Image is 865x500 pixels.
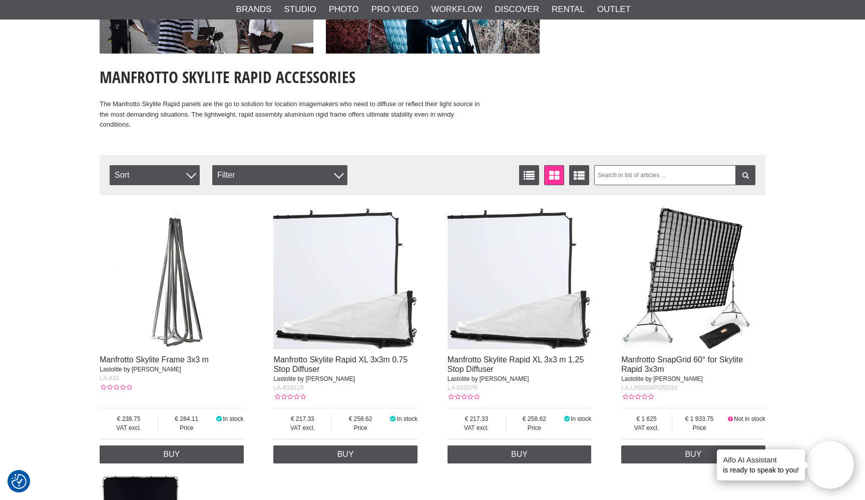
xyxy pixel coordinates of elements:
span: 238.75 [100,414,158,423]
span: VAT excl. [100,423,158,432]
i: In stock [563,415,571,422]
span: Price [332,423,388,432]
a: Manfrotto SnapGrid 60° for Skylite Rapid 3x3m [621,355,743,373]
span: 1 625 [621,414,672,423]
a: Extended list [569,165,589,185]
a: Manfrotto Skylite Rapid XL 3x3m 0.75 Stop Diffuser [273,355,407,373]
span: Price [672,423,726,432]
img: Manfrotto SnapGrid 60° for Skylite Rapid 3x3m [621,205,765,349]
a: Studio [284,3,316,16]
span: In stock [223,415,243,422]
h1: Manfrotto Skylite Rapid Accessories [100,66,484,88]
input: Search in list of articles ... [594,165,756,185]
i: Not in stock [726,415,734,422]
span: LA-LR60SNPGRD33 [621,384,677,391]
img: Manfrotto Skylite Rapid XL 3x3m 0.75 Stop Diffuser [273,205,417,349]
a: Workflow [431,3,482,16]
a: Outlet [597,3,631,16]
span: Price [158,423,215,432]
span: 258.62 [332,414,388,423]
a: Brands [236,3,272,16]
a: Discover [495,3,539,16]
i: In stock [389,415,397,422]
h4: Aifo AI Assistant [723,454,799,465]
p: The Manfrotto Skylite Rapid panels are the go to solution for location imagemakers who need to di... [100,99,484,130]
span: LA-83301R [273,384,304,391]
a: Pro Video [371,3,418,16]
a: Buy [273,445,417,463]
div: Customer rating: 0 [273,392,305,401]
span: Sort [110,165,200,185]
a: Rental [552,3,585,16]
a: Window [544,165,564,185]
span: In stock [571,415,591,422]
img: Manfrotto Skylite Rapid XL 3x3 m 1.25 Stop Diffuser [448,205,592,349]
span: 284.11 [158,414,215,423]
img: Manfrotto Skylite Frame 3x3 m [100,205,244,349]
a: Manfrotto Skylite Frame 3x3 m [100,355,209,364]
div: Customer rating: 0 [621,392,653,401]
a: Buy [100,445,244,463]
span: 217.33 [448,414,506,423]
div: Customer rating: 0 [448,392,480,401]
img: Revisit consent button [12,474,27,489]
span: In stock [397,415,417,422]
div: is ready to speak to you! [717,449,805,480]
span: 258.62 [506,414,563,423]
a: Photo [329,3,359,16]
a: Filter [735,165,755,185]
span: VAT excl. [273,423,331,432]
div: Filter [212,165,347,185]
span: 217.33 [273,414,331,423]
span: VAT excl. [621,423,672,432]
span: Price [506,423,563,432]
a: List [519,165,539,185]
span: Not in stock [734,415,765,422]
span: 1 933.75 [672,414,726,423]
span: LA-83307R [448,384,478,391]
span: Lastolite by [PERSON_NAME] [273,375,355,382]
span: VAT excl. [448,423,506,432]
span: Lastolite by [PERSON_NAME] [448,375,529,382]
a: Manfrotto Skylite Rapid XL 3x3 m 1.25 Stop Diffuser [448,355,584,373]
span: LA-833 [100,375,119,382]
a: Buy [448,445,592,463]
i: In stock [215,415,223,422]
div: Customer rating: 0 [100,383,132,392]
a: Buy [621,445,765,463]
button: Consent Preferences [12,472,27,490]
span: Lastolite by [PERSON_NAME] [100,366,181,373]
span: Lastolite by [PERSON_NAME] [621,375,703,382]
